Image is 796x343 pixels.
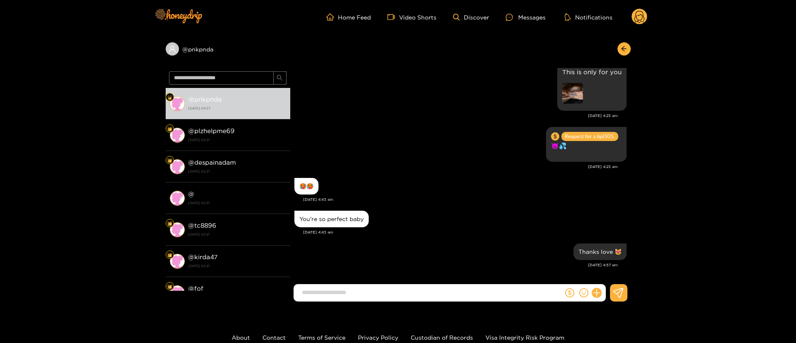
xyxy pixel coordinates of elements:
[294,113,618,119] div: [DATE] 4:23 am
[170,96,185,111] img: conversation
[188,231,286,238] strong: [DATE] 02:21
[167,253,172,258] img: Fan Level
[387,13,399,21] span: video-camera
[294,178,318,195] div: Oct. 4, 4:43 am
[188,105,286,112] strong: [DATE] 04:57
[565,288,574,297] span: dollar
[277,75,283,82] span: search
[188,159,236,166] strong: @ despainadam
[562,83,583,104] img: preview
[188,168,286,175] strong: [DATE] 02:21
[167,284,172,289] img: Fan Level
[411,334,473,341] a: Custodian of Records
[299,183,314,190] div: 🥵🥵
[303,229,627,235] div: [DATE] 4:43 am
[294,164,618,170] div: [DATE] 4:23 am
[170,191,185,206] img: conversation
[188,190,194,197] strong: @
[188,253,218,260] strong: @ kirda47
[167,158,172,163] img: Fan Level
[188,136,286,144] strong: [DATE] 02:21
[262,334,286,341] a: Contact
[303,197,627,202] div: [DATE] 4:43 am
[387,13,436,21] a: Video Shorts
[166,42,290,56] div: @pnkpnda
[170,128,185,143] img: conversation
[326,13,338,21] span: home
[170,159,185,174] img: conversation
[188,199,286,207] strong: [DATE] 02:21
[294,262,618,268] div: [DATE] 4:57 am
[188,222,216,229] strong: @ tc8896
[453,14,489,21] a: Discover
[188,96,222,103] strong: @ pnkpnda
[506,12,546,22] div: Messages
[169,45,176,53] span: user
[294,211,369,227] div: Oct. 4, 4:43 am
[562,67,622,77] p: This is only for you
[617,42,631,56] button: arrow-left
[562,13,615,21] button: Notifications
[563,287,576,299] button: dollar
[326,13,371,21] a: Home Feed
[273,71,287,85] button: search
[557,62,627,111] div: Oct. 4, 4:23 am
[551,132,559,141] span: dollar-circle
[358,334,398,341] a: Privacy Policy
[485,334,564,341] a: Visa Integrity Risk Program
[167,126,172,131] img: Fan Level
[170,222,185,237] img: conversation
[167,95,172,100] img: Fan Level
[546,127,627,162] div: Oct. 4, 4:23 am
[578,248,622,255] div: Thanks love 😻
[298,334,345,341] a: Terms of Service
[579,288,588,297] span: smile
[573,243,627,260] div: Oct. 4, 4:57 am
[188,127,235,134] strong: @ plzhelpme69
[299,216,364,222] div: You're so perfect baby
[170,285,185,300] img: conversation
[188,285,203,292] strong: @ fof
[167,221,172,226] img: Fan Level
[232,334,250,341] a: About
[170,254,185,269] img: conversation
[551,141,622,151] p: 😈💦
[621,46,627,53] span: arrow-left
[561,132,618,141] span: Request for a tip 150 $.
[188,262,286,270] strong: [DATE] 02:21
